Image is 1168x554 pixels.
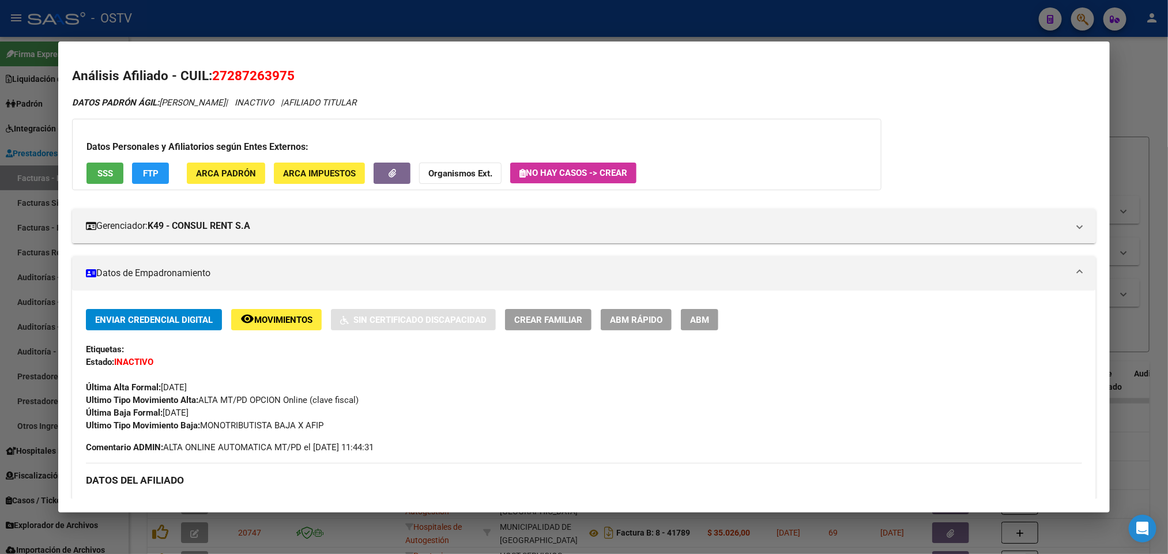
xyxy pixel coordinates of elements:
strong: Estado: [86,357,114,367]
mat-panel-title: Gerenciador: [86,219,1068,233]
button: ARCA Padrón [187,163,265,184]
strong: Comentario ADMIN: [86,442,163,453]
span: ARCA Impuestos [283,168,356,179]
span: ARCA Padrón [196,168,256,179]
i: | INACTIVO | [72,97,356,108]
span: Enviar Credencial Digital [95,315,213,325]
span: Sin Certificado Discapacidad [353,315,487,325]
button: ABM Rápido [601,309,672,330]
span: [DATE] [86,408,189,418]
button: Organismos Ext. [419,163,502,184]
mat-expansion-panel-header: Datos de Empadronamiento [72,256,1095,291]
span: 27287263975 [212,68,295,83]
button: Enviar Credencial Digital [86,309,222,330]
span: No hay casos -> Crear [519,168,627,178]
h2: Análisis Afiliado - CUIL: [72,66,1095,86]
span: ALTA MT/PD OPCION Online (clave fiscal) [86,395,359,405]
span: ABM [690,315,709,325]
span: ALTA ONLINE AUTOMATICA MT/PD el [DATE] 11:44:31 [86,441,374,454]
span: Movimientos [254,315,312,325]
span: FTP [143,168,159,179]
strong: DATOS PADRÓN ÁGIL: [72,97,159,108]
strong: Última Alta Formal: [86,382,161,393]
mat-panel-title: Datos de Empadronamiento [86,266,1068,280]
div: Open Intercom Messenger [1129,515,1156,542]
strong: K49 - CONSUL RENT S.A [148,219,250,233]
h3: DATOS DEL AFILIADO [86,474,1082,487]
span: [DATE] [86,382,187,393]
mat-expansion-panel-header: Gerenciador:K49 - CONSUL RENT S.A [72,209,1095,243]
strong: Ultimo Tipo Movimiento Baja: [86,420,200,431]
button: ARCA Impuestos [274,163,365,184]
button: FTP [132,163,169,184]
strong: INACTIVO [114,357,153,367]
button: Movimientos [231,309,322,330]
span: MONOTRIBUTISTA BAJA X AFIP [86,420,323,431]
button: ABM [681,309,718,330]
strong: Apellido: [86,498,119,508]
button: Sin Certificado Discapacidad [331,309,496,330]
span: SSS [97,168,113,179]
h3: Datos Personales y Afiliatorios según Entes Externos: [86,140,867,154]
button: Crear Familiar [505,309,591,330]
strong: Última Baja Formal: [86,408,163,418]
span: ABM Rápido [610,315,662,325]
mat-icon: remove_red_eye [240,312,254,326]
strong: Organismos Ext. [428,168,492,179]
span: [PERSON_NAME] [72,97,225,108]
span: 1165985623 [584,498,706,508]
strong: Ultimo Tipo Movimiento Alta: [86,395,198,405]
span: [PERSON_NAME] [86,498,186,508]
span: Crear Familiar [514,315,582,325]
button: SSS [86,163,123,184]
strong: Teléfono Particular: [584,498,660,508]
button: No hay casos -> Crear [510,163,636,183]
strong: Etiquetas: [86,344,124,355]
span: AFILIADO TITULAR [283,97,356,108]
